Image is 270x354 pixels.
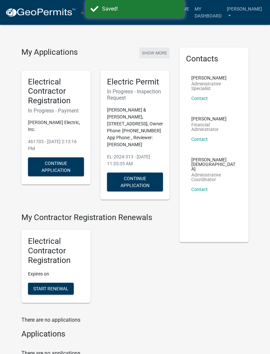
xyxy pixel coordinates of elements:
[107,173,163,191] button: Continue Application
[21,329,170,339] h4: Applications
[21,213,170,222] h4: My Contractor Registration Renewals
[191,122,237,132] p: Financial Adminstrator
[107,153,163,167] p: EL-2024-313 - [DATE] 11:35:35 AM
[102,5,179,13] div: Saved!
[191,81,237,91] p: Administrative Specialist
[224,3,265,22] a: [PERSON_NAME]
[191,187,208,192] a: Contact
[21,329,170,341] wm-workflow-list-section: Applications
[191,96,208,101] a: Contact
[107,107,163,148] p: [PERSON_NAME] & [PERSON_NAME], [STREET_ADDRESS], Owner Phone: [PHONE_NUMBER] App Phone: , Reviewe...
[191,173,237,182] p: Administrative Coordinator
[107,88,163,101] h6: In Progress - Inspection Request
[191,116,237,121] p: [PERSON_NAME]
[28,237,84,265] h5: Electrical Contractor Registration
[28,77,84,106] h5: Electrical Contractor Registration
[28,108,84,114] h6: In Progress - Payment
[139,48,170,58] button: Show More
[192,3,224,22] a: My Dashboard
[107,77,163,87] h5: Electric Permit
[21,213,170,308] wm-registration-list-section: My Contractor Registration Renewals
[28,119,84,133] p: [PERSON_NAME] Electric, Inc.
[28,157,84,176] button: Continue Application
[191,157,237,171] p: [PERSON_NAME][DEMOGRAPHIC_DATA]
[33,286,68,291] span: Start Renewal
[21,48,78,57] h4: My Applications
[186,54,242,64] h5: Contacts
[21,316,170,324] p: There are no applications
[28,283,74,295] button: Start Renewal
[28,271,84,277] p: Expires on
[191,76,237,80] p: [PERSON_NAME]
[191,137,208,142] a: Contact
[28,138,84,152] p: 461703 - [DATE] 2:13:16 PM
[81,12,84,14] img: La Porte County, Indiana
